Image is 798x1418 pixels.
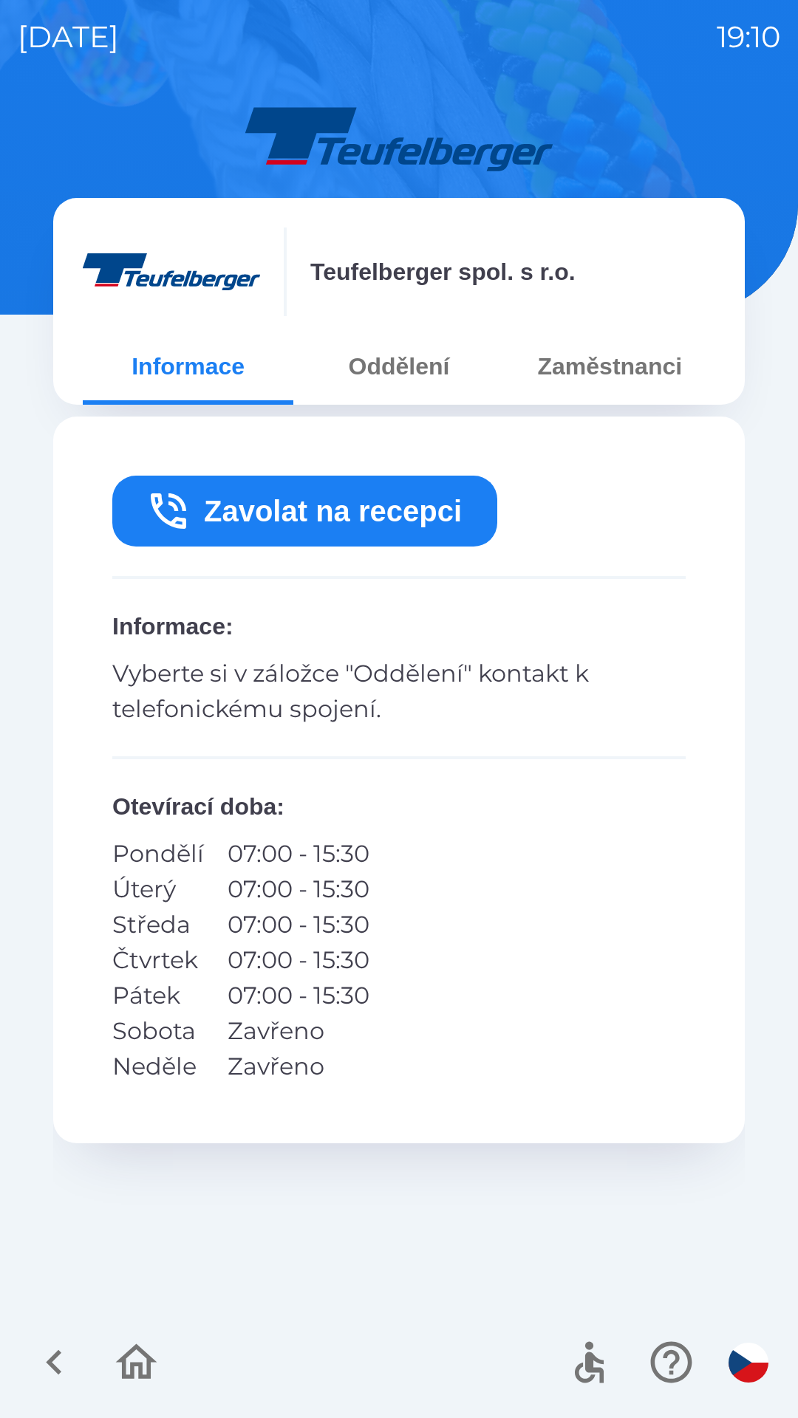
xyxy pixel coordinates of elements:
p: Úterý [112,871,204,907]
p: Neděle [112,1049,204,1084]
img: 687bd9e2-e5e1-4ffa-84b0-83b74f2f06bb.png [83,227,260,316]
p: Čtvrtek [112,942,204,978]
button: Informace [83,340,293,393]
p: Teufelberger spol. s r.o. [310,254,576,290]
p: Zavřeno [228,1049,369,1084]
p: 07:00 - 15:30 [228,978,369,1013]
p: 07:00 - 15:30 [228,836,369,871]
p: Informace : [112,609,686,644]
p: 19:10 [717,15,780,59]
p: Středa [112,907,204,942]
button: Zaměstnanci [505,340,715,393]
p: Sobota [112,1013,204,1049]
button: Zavolat na recepci [112,476,497,547]
p: [DATE] [18,15,119,59]
p: Otevírací doba : [112,789,686,824]
img: Logo [53,103,745,174]
p: Pondělí [112,836,204,871]
img: cs flag [729,1343,768,1383]
p: 07:00 - 15:30 [228,907,369,942]
p: Zavřeno [228,1013,369,1049]
button: Oddělení [293,340,504,393]
p: 07:00 - 15:30 [228,942,369,978]
p: Vyberte si v záložce "Oddělení" kontakt k telefonickému spojení. [112,656,686,727]
p: 07:00 - 15:30 [228,871,369,907]
p: Pátek [112,978,204,1013]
